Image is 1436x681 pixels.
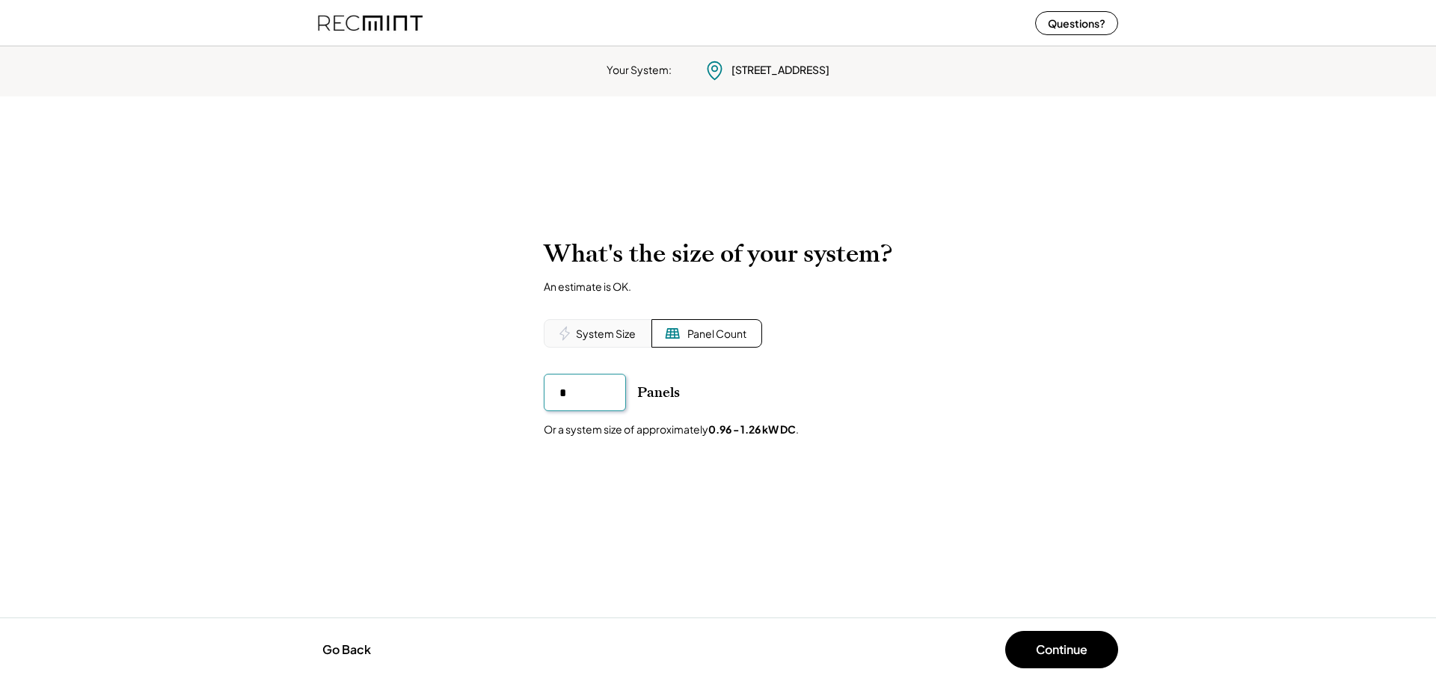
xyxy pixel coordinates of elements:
div: Or a system size of approximately . [544,422,799,437]
div: An estimate is OK. [544,280,631,293]
strong: 0.96 - 1.26 kW DC [708,422,796,436]
button: Continue [1005,631,1118,668]
div: Panel Count [687,327,746,342]
div: [STREET_ADDRESS] [731,63,829,78]
button: Questions? [1035,11,1118,35]
div: Your System: [607,63,672,78]
div: System Size [576,327,636,342]
img: recmint-logotype%403x%20%281%29.jpeg [318,3,423,43]
button: Go Back [318,633,375,666]
div: Panels [637,383,680,401]
h2: What's the size of your system? [544,239,892,268]
img: Solar%20Panel%20Icon.svg [665,326,680,341]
